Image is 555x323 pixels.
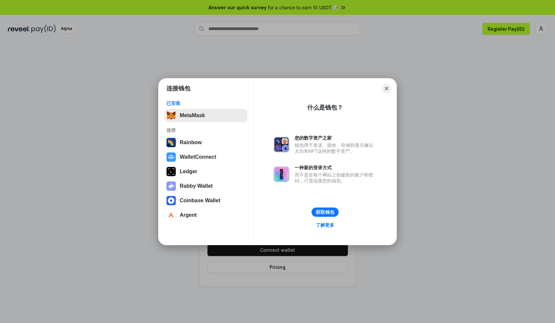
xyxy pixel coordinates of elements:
[316,209,334,215] div: 获取钱包
[180,212,197,218] div: Argent
[166,167,176,176] img: svg+xml,%3Csvg%20xmlns%3D%22http%3A%2F%2Fwww.w3.org%2F2000%2Fsvg%22%20width%3D%2228%22%20height%3...
[165,150,247,164] button: WalletConnect
[165,165,247,178] button: Ledger
[382,84,391,93] button: Close
[295,142,377,154] div: 钱包用于发送、接收、存储和显示像以太坊和NFT这样的数字资产。
[166,196,176,205] img: svg+xml,%3Csvg%20width%3D%2228%22%20height%3D%2228%22%20viewBox%3D%220%200%2028%2028%22%20fill%3D...
[312,208,339,217] button: 获取钱包
[165,109,247,122] button: MetaMask
[316,222,334,228] div: 了解更多
[295,165,377,171] div: 一种新的登录方式
[165,179,247,193] button: Rabby Wallet
[166,152,176,162] img: svg+xml,%3Csvg%20width%3D%2228%22%20height%3D%2228%22%20viewBox%3D%220%200%2028%2028%22%20fill%3D...
[166,127,245,133] div: 推荐
[166,100,245,106] div: 已安装
[295,172,377,184] div: 而不是在每个网站上创建新的账户和密码，只需连接您的钱包。
[166,111,176,120] img: svg+xml,%3Csvg%20fill%3D%22none%22%20height%3D%2233%22%20viewBox%3D%220%200%2035%2033%22%20width%...
[295,135,377,141] div: 您的数字资产之家
[165,209,247,222] button: Argent
[166,181,176,191] img: svg+xml,%3Csvg%20xmlns%3D%22http%3A%2F%2Fwww.w3.org%2F2000%2Fsvg%22%20fill%3D%22none%22%20viewBox...
[166,84,190,92] h1: 连接钱包
[165,194,247,207] button: Coinbase Wallet
[165,136,247,149] button: Rainbow
[180,154,216,160] div: WalletConnect
[180,183,213,189] div: Rabby Wallet
[180,198,220,204] div: Coinbase Wallet
[166,138,176,147] img: svg+xml,%3Csvg%20width%3D%22120%22%20height%3D%22120%22%20viewBox%3D%220%200%20120%20120%22%20fil...
[180,140,202,145] div: Rainbow
[274,137,289,152] img: svg+xml,%3Csvg%20xmlns%3D%22http%3A%2F%2Fwww.w3.org%2F2000%2Fsvg%22%20fill%3D%22none%22%20viewBox...
[166,210,176,220] img: svg+xml,%3Csvg%20width%3D%2228%22%20height%3D%2228%22%20viewBox%3D%220%200%2028%2028%22%20fill%3D...
[180,113,205,118] div: MetaMask
[180,169,197,175] div: Ledger
[274,166,289,182] img: svg+xml,%3Csvg%20xmlns%3D%22http%3A%2F%2Fwww.w3.org%2F2000%2Fsvg%22%20fill%3D%22none%22%20viewBox...
[312,221,338,229] a: 了解更多
[307,104,343,112] div: 什么是钱包？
